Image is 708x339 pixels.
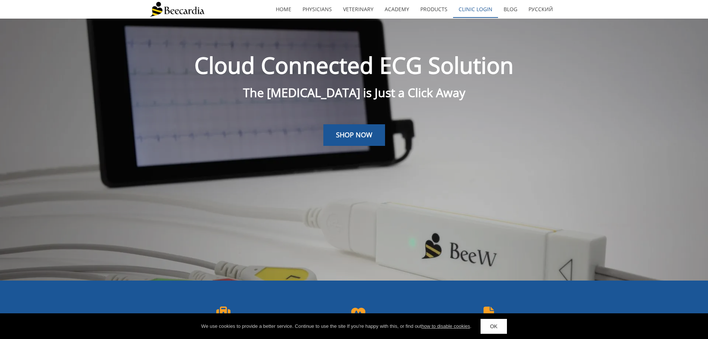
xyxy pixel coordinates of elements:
[523,1,559,18] a: Русский
[481,319,507,334] a: OK
[194,50,514,80] span: Cloud Connected ECG Solution
[498,1,523,18] a: Blog
[336,130,372,139] span: SHOP NOW
[201,323,471,330] div: We use cookies to provide a better service. Continue to use the site If you're happy with this, o...
[337,1,379,18] a: Veterinary
[421,323,470,329] a: how to disable cookies
[150,2,204,17] img: Beecardia
[415,1,453,18] a: Products
[270,1,297,18] a: home
[323,124,385,146] a: SHOP NOW
[379,1,415,18] a: Academy
[453,1,498,18] a: Clinic Login
[243,84,465,100] span: The [MEDICAL_DATA] is Just a Click Away
[297,1,337,18] a: Physicians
